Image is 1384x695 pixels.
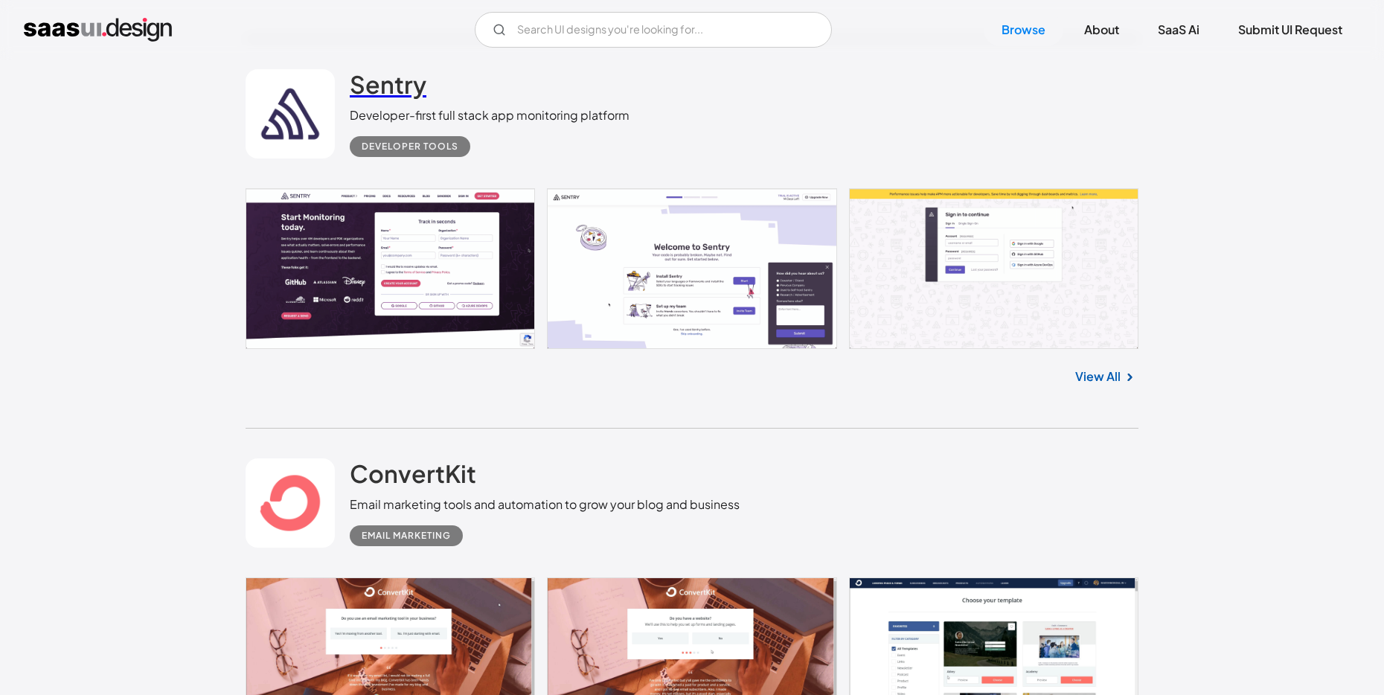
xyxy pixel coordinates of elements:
[350,69,426,106] a: Sentry
[984,13,1063,46] a: Browse
[475,12,832,48] input: Search UI designs you're looking for...
[350,458,476,496] a: ConvertKit
[1220,13,1360,46] a: Submit UI Request
[350,69,426,99] h2: Sentry
[1140,13,1217,46] a: SaaS Ai
[350,106,629,124] div: Developer-first full stack app monitoring platform
[1075,368,1121,385] a: View All
[350,496,740,513] div: Email marketing tools and automation to grow your blog and business
[1066,13,1137,46] a: About
[475,12,832,48] form: Email Form
[350,458,476,488] h2: ConvertKit
[362,527,451,545] div: Email Marketing
[24,18,172,42] a: home
[362,138,458,156] div: Developer tools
